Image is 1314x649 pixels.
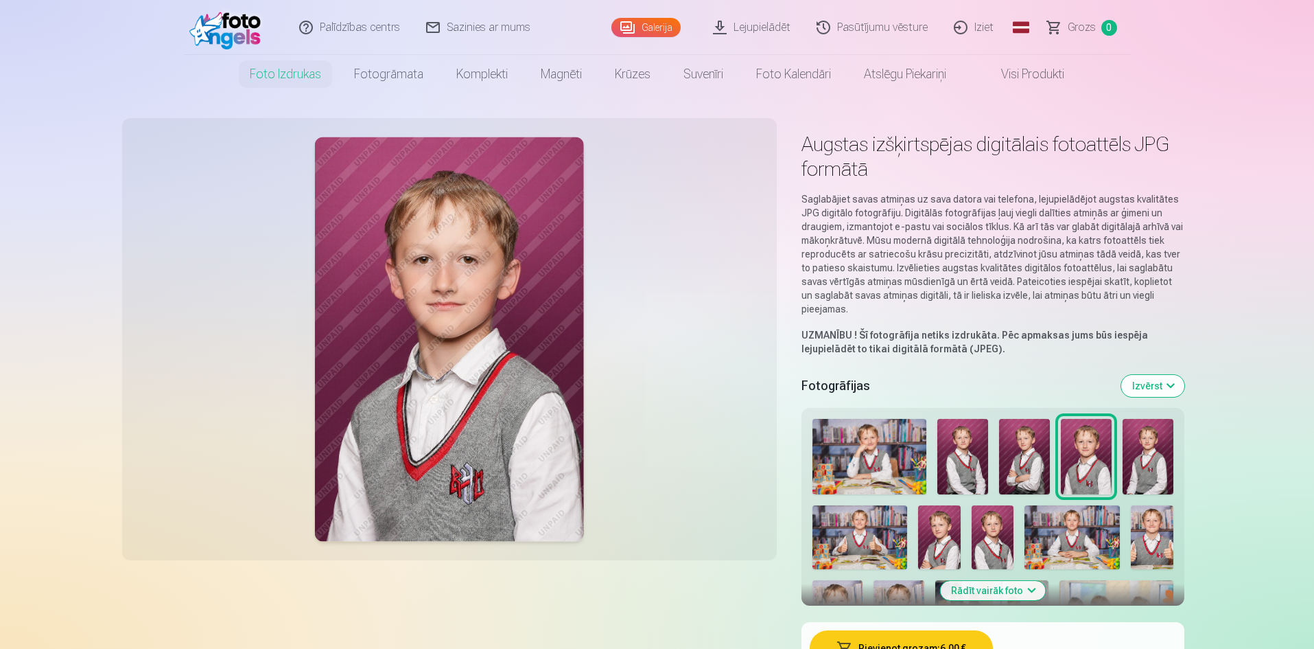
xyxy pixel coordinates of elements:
[524,55,598,93] a: Magnēti
[598,55,667,93] a: Krūzes
[667,55,740,93] a: Suvenīri
[440,55,524,93] a: Komplekti
[611,18,681,37] a: Galerija
[338,55,440,93] a: Fotogrāmata
[940,581,1045,600] button: Rādīt vairāk foto
[847,55,963,93] a: Atslēgu piekariņi
[801,132,1184,181] h1: Augstas izšķirtspējas digitālais fotoattēls JPG formātā
[740,55,847,93] a: Foto kalendāri
[1101,20,1117,36] span: 0
[189,5,268,49] img: /fa1
[801,330,1148,354] strong: Šī fotogrāfija netiks izdrukāta. Pēc apmaksas jums būs iespēja lejupielādēt to tikai digitālā for...
[963,55,1081,93] a: Visi produkti
[233,55,338,93] a: Foto izdrukas
[1068,19,1096,36] span: Grozs
[801,330,857,341] strong: UZMANĪBU !
[1121,375,1184,397] button: Izvērst
[801,376,1110,396] h5: Fotogrāfijas
[801,192,1184,316] p: Saglabājiet savas atmiņas uz sava datora vai telefona, lejupielādējot augstas kvalitātes JPG digi...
